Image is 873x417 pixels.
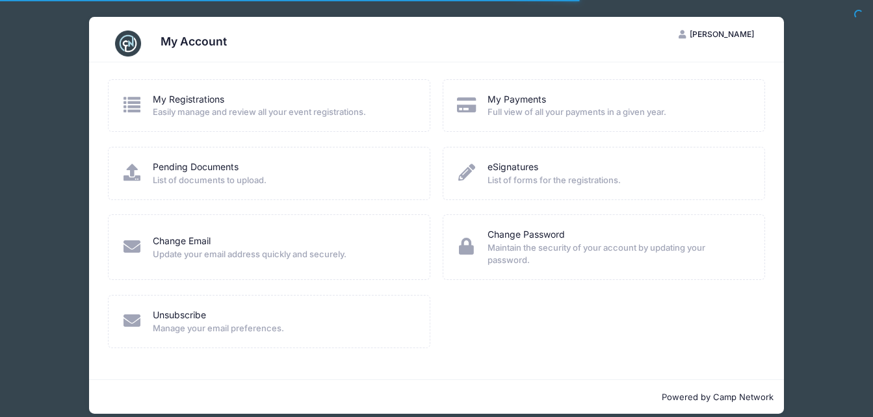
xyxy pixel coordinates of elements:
img: CampNetwork [115,31,141,57]
p: Powered by Camp Network [99,391,774,404]
button: [PERSON_NAME] [668,23,765,45]
a: My Registrations [153,93,224,107]
span: List of forms for the registrations. [488,174,747,187]
a: Change Email [153,234,211,248]
a: Change Password [488,228,565,242]
span: [PERSON_NAME] [690,29,754,39]
a: Pending Documents [153,160,239,174]
h3: My Account [161,34,227,48]
span: Maintain the security of your account by updating your password. [488,242,747,267]
span: Update your email address quickly and securely. [153,248,412,261]
a: My Payments [488,93,546,107]
a: eSignatures [488,160,538,174]
span: Full view of all your payments in a given year. [488,106,747,119]
span: Manage your email preferences. [153,322,412,335]
span: Easily manage and review all your event registrations. [153,106,412,119]
a: Unsubscribe [153,309,206,322]
span: List of documents to upload. [153,174,412,187]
